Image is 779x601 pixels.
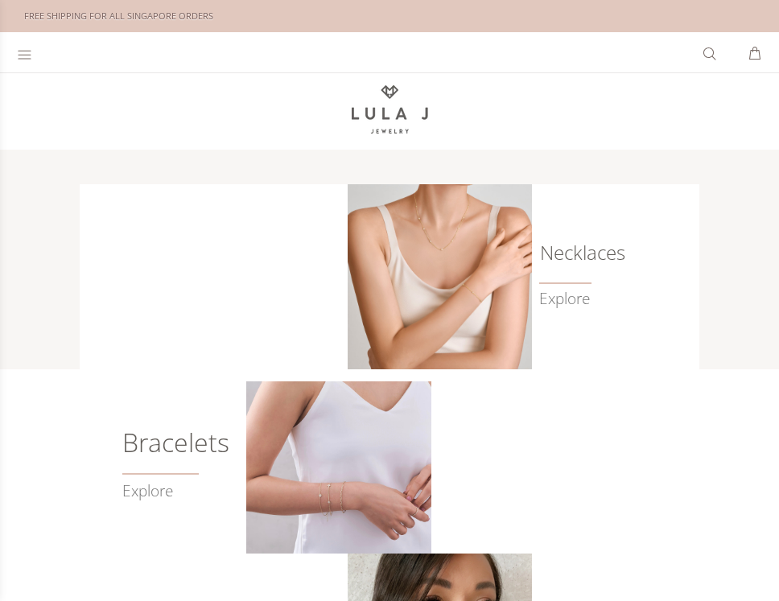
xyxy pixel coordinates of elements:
[246,381,431,554] img: Crafted Gold Bracelets from Lula J Jewelry
[539,290,590,308] a: Explore
[348,184,533,369] img: Lula J Gold Necklaces Collection
[539,245,583,261] h6: Necklaces
[122,434,230,451] h6: Bracelets
[24,7,213,25] div: FREE SHIPPING FOR ALL SINGAPORE ORDERS
[122,463,230,500] a: Explore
